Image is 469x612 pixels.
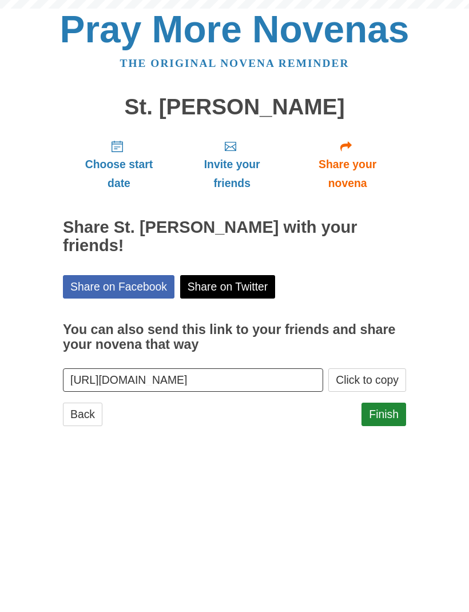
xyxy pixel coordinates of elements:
a: Share on Twitter [180,275,276,299]
a: Share your novena [289,130,406,198]
a: Share on Facebook [63,275,174,299]
h1: St. [PERSON_NAME] [63,95,406,120]
span: Share your novena [300,155,395,193]
button: Click to copy [328,368,406,392]
a: Finish [361,403,406,426]
span: Choose start date [74,155,164,193]
h3: You can also send this link to your friends and share your novena that way [63,323,406,352]
a: The original novena reminder [120,57,349,69]
a: Back [63,403,102,426]
span: Invite your friends [186,155,277,193]
h2: Share St. [PERSON_NAME] with your friends! [63,218,406,255]
a: Invite your friends [175,130,289,198]
a: Choose start date [63,130,175,198]
a: Pray More Novenas [60,8,410,50]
